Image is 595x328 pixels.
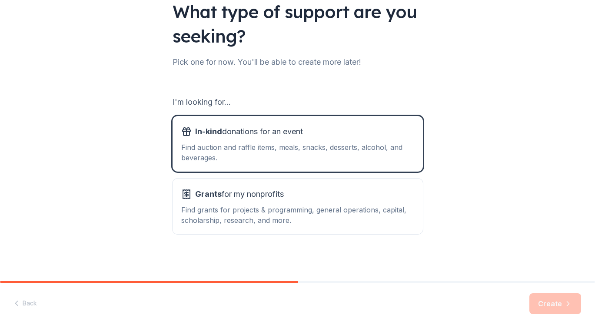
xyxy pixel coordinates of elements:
[173,55,423,69] div: Pick one for now. You'll be able to create more later!
[181,205,414,225] div: Find grants for projects & programming, general operations, capital, scholarship, research, and m...
[195,189,222,199] span: Grants
[173,179,423,234] button: Grantsfor my nonprofitsFind grants for projects & programming, general operations, capital, schol...
[173,116,423,172] button: In-kinddonations for an eventFind auction and raffle items, meals, snacks, desserts, alcohol, and...
[195,127,222,136] span: In-kind
[195,187,284,201] span: for my nonprofits
[195,125,303,139] span: donations for an event
[181,142,414,163] div: Find auction and raffle items, meals, snacks, desserts, alcohol, and beverages.
[173,95,423,109] div: I'm looking for...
